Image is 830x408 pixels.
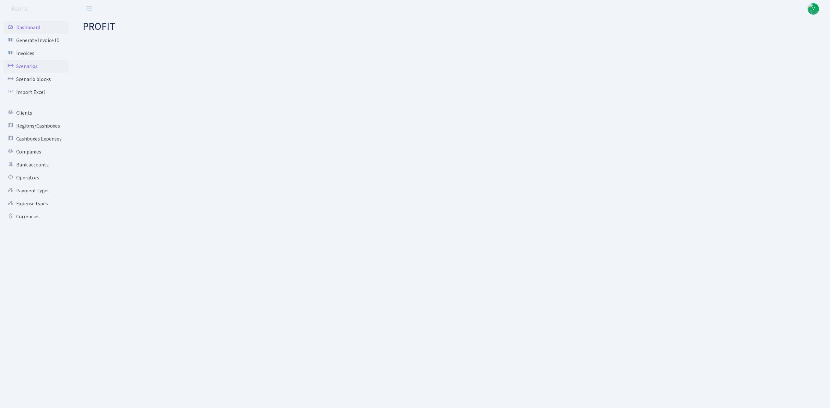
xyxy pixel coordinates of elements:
[3,158,68,171] a: Bank accounts
[83,19,115,34] span: PROFIT
[3,145,68,158] a: Companies
[81,4,97,14] button: Toggle navigation
[3,132,68,145] a: Cashboxes Expenses
[3,73,68,86] a: Scenario blocks
[3,184,68,197] a: Payment types
[3,119,68,132] a: Regions/Cashboxes
[3,197,68,210] a: Expense types
[3,60,68,73] a: Scenarios
[3,107,68,119] a: Clients
[3,210,68,223] a: Currencies
[3,34,68,47] a: Generate Invoice ID
[3,171,68,184] a: Operators
[3,47,68,60] a: Invoices
[3,86,68,99] a: Import Excel
[808,3,819,15] img: Vivio
[3,21,68,34] a: Dashboard
[808,3,819,15] a: V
